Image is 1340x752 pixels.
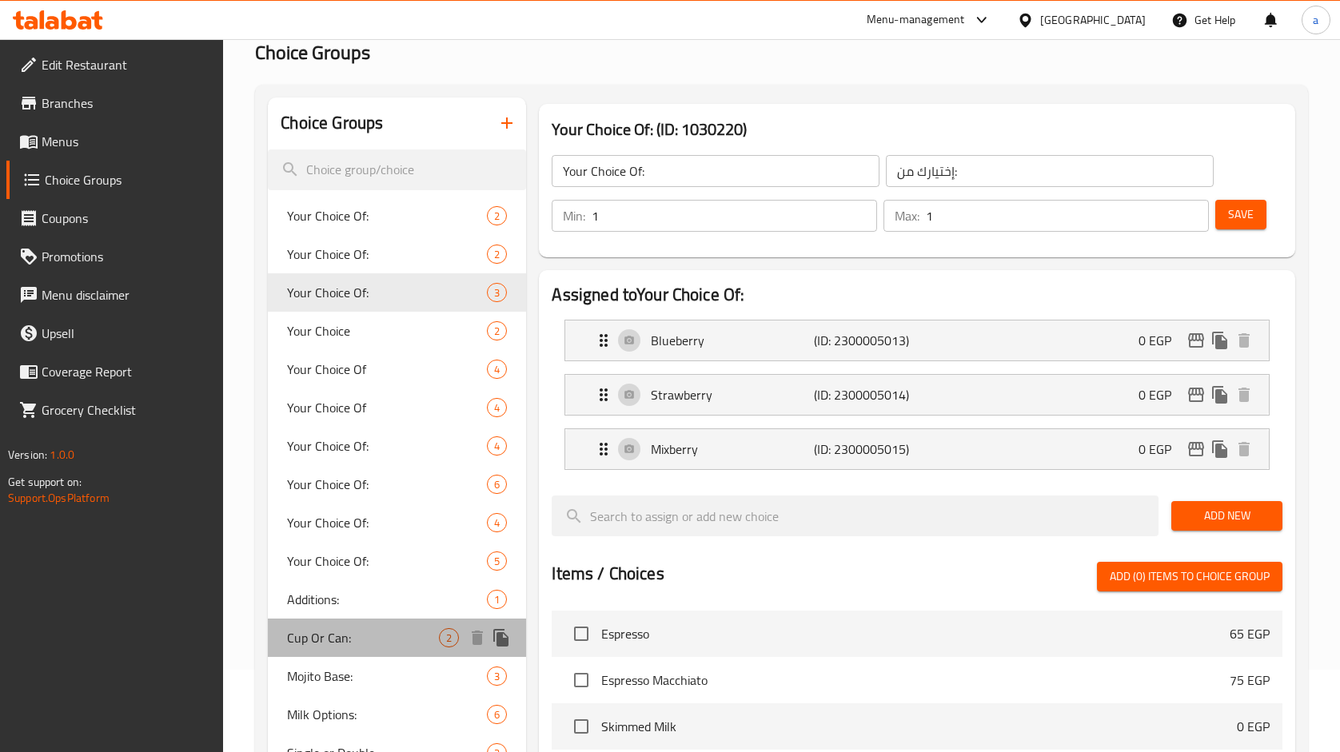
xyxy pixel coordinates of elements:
span: Cup Or Can: [287,628,439,647]
a: Coverage Report [6,352,224,391]
span: Skimmed Milk [601,717,1236,736]
span: Choice Groups [45,170,211,189]
p: 0 EGP [1139,331,1184,350]
div: Expand [565,375,1268,415]
p: 0 EGP [1237,717,1270,736]
span: 4 [488,515,506,531]
p: Max: [895,206,919,225]
li: Expand [552,368,1282,422]
a: Menus [6,122,224,161]
a: Menu disclaimer [6,276,224,314]
span: 5 [488,554,506,569]
span: Additions: [287,590,487,609]
span: Get support on: [8,471,82,492]
h2: Choice Groups [281,111,383,135]
button: edit [1184,437,1208,461]
div: Choices [487,283,507,302]
span: 4 [488,439,506,454]
span: 4 [488,400,506,416]
div: Choices [487,666,507,686]
div: Choices [487,321,507,340]
button: duplicate [489,626,513,650]
span: Upsell [42,324,211,343]
div: Menu-management [867,10,965,30]
button: Add New [1171,501,1282,531]
div: Your Choice Of:2 [268,235,526,273]
a: Upsell [6,314,224,352]
span: Espresso Macchiato [601,670,1229,690]
div: Choices [487,513,507,532]
span: Your Choice Of: [287,283,487,302]
a: Grocery Checklist [6,391,224,429]
p: 65 EGP [1230,624,1270,643]
a: Support.OpsPlatform [8,487,110,508]
div: Choices [487,398,507,417]
button: duplicate [1208,328,1232,352]
span: 2 [488,209,506,224]
button: delete [1232,383,1256,407]
span: Add New [1184,506,1270,526]
button: edit [1184,383,1208,407]
div: Choices [487,551,507,571]
span: Milk Options: [287,705,487,724]
p: Blueberry [651,331,814,350]
span: Your Choice Of: [287,551,487,571]
span: Select choice [564,663,598,697]
span: Menus [42,132,211,151]
div: Choices [487,590,507,609]
span: Choice Groups [255,34,370,70]
input: search [268,149,526,190]
div: Your Choice Of:5 [268,542,526,580]
div: Choices [439,628,459,647]
span: 2 [440,631,458,646]
div: Expand [565,320,1268,360]
h3: Your Choice Of: (ID: 1030220) [552,117,1282,142]
p: 0 EGP [1139,385,1184,404]
span: Your Choice Of: [287,513,487,532]
p: Mixberry [651,440,814,459]
div: Choices [487,475,507,494]
button: Add (0) items to choice group [1097,562,1282,591]
div: Your Choice Of4 [268,350,526,388]
span: Espresso [601,624,1229,643]
span: Select choice [564,710,598,743]
a: Choice Groups [6,161,224,199]
span: 6 [488,707,506,722]
button: edit [1184,328,1208,352]
h2: Assigned to Your Choice Of: [552,283,1282,307]
div: Your Choice Of:4 [268,503,526,542]
p: Strawberry [651,385,814,404]
span: Your Choice [287,321,487,340]
div: Your Choice2 [268,312,526,350]
span: 3 [488,669,506,684]
div: Mojito Base:3 [268,657,526,695]
span: a [1313,11,1318,29]
span: 6 [488,477,506,492]
p: 75 EGP [1230,670,1270,690]
span: Coupons [42,209,211,228]
a: Edit Restaurant [6,46,224,84]
span: 2 [488,247,506,262]
button: Save [1215,200,1266,229]
span: Your Choice Of: [287,436,487,456]
span: Menu disclaimer [42,285,211,304]
span: Your Choice Of [287,360,487,379]
p: Min: [563,206,585,225]
span: Edit Restaurant [42,55,211,74]
span: Your Choice Of: [287,475,487,494]
span: 1.0.0 [50,444,74,465]
span: 3 [488,285,506,300]
button: delete [465,626,489,650]
p: (ID: 2300005015) [814,440,923,459]
button: duplicate [1208,437,1232,461]
h2: Items / Choices [552,562,664,586]
span: Your Choice Of: [287,206,487,225]
div: Additions:1 [268,580,526,619]
span: Save [1228,205,1254,225]
span: 1 [488,592,506,607]
span: Grocery Checklist [42,400,211,420]
div: Your Choice Of:4 [268,427,526,465]
div: Milk Options:6 [268,695,526,734]
input: search [552,495,1159,536]
div: Choices [487,705,507,724]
